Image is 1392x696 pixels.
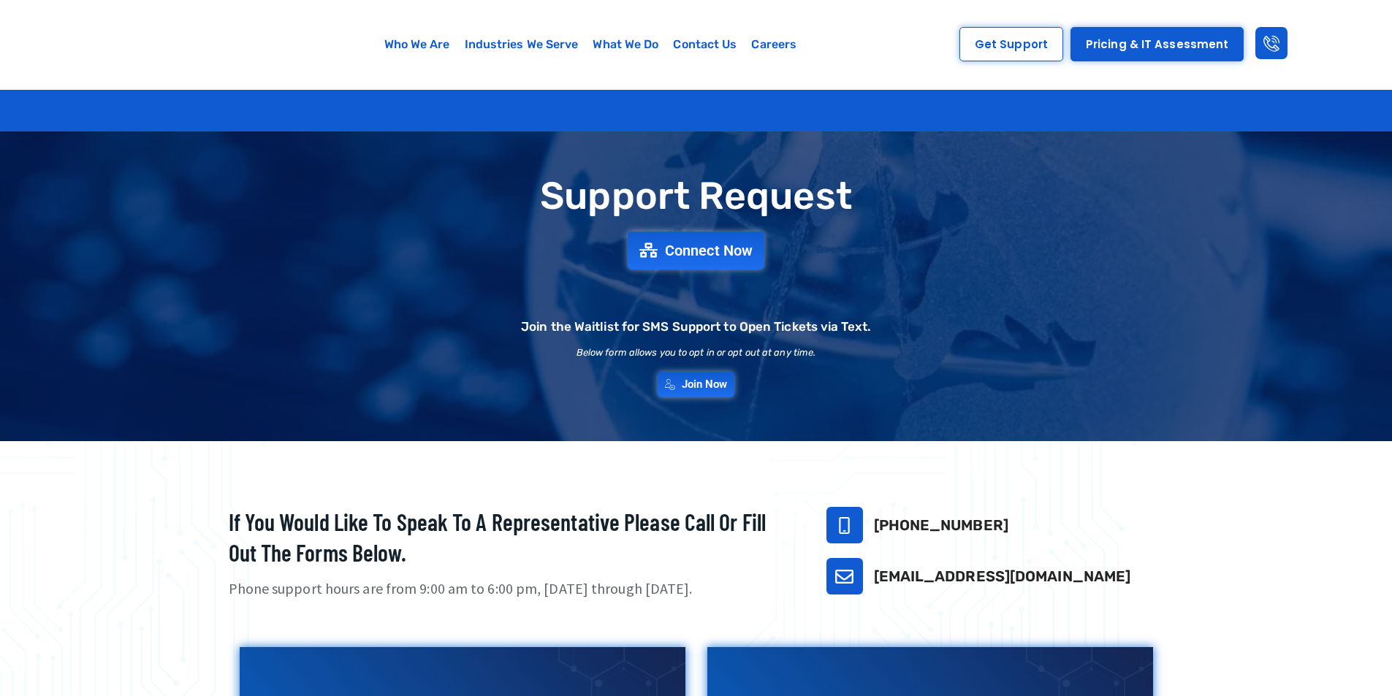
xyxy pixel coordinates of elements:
a: support@digacore.com [826,558,863,594]
p: Phone support hours are from 9:00 am to 6:00 pm, [DATE] through [DATE]. [229,578,790,600]
a: Careers [744,28,804,61]
span: Get Support [975,39,1048,50]
a: Contact Us [666,28,744,61]
img: Digacore logo 1 [28,7,204,82]
a: Industries We Serve [457,28,586,61]
h2: Below form allows you to opt in or opt out at any time. [577,348,816,357]
a: 732-646-5725 [826,507,863,543]
span: Join Now [682,379,728,390]
span: Pricing & IT Assessment [1086,39,1228,50]
a: Who We Are [377,28,457,61]
h2: If you would like to speak to a representative please call or fill out the forms below. [229,507,790,567]
a: Join Now [658,372,735,397]
a: Get Support [959,27,1063,61]
a: What We Do [585,28,666,61]
h2: Join the Waitlist for SMS Support to Open Tickets via Text. [521,321,871,333]
a: [PHONE_NUMBER] [874,516,1008,534]
a: Pricing & IT Assessment [1070,27,1244,61]
span: Connect Now [665,243,753,258]
a: Connect Now [628,232,764,269]
h1: Support Request [192,175,1201,217]
a: [EMAIL_ADDRESS][DOMAIN_NAME] [874,567,1131,585]
nav: Menu [274,28,908,61]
